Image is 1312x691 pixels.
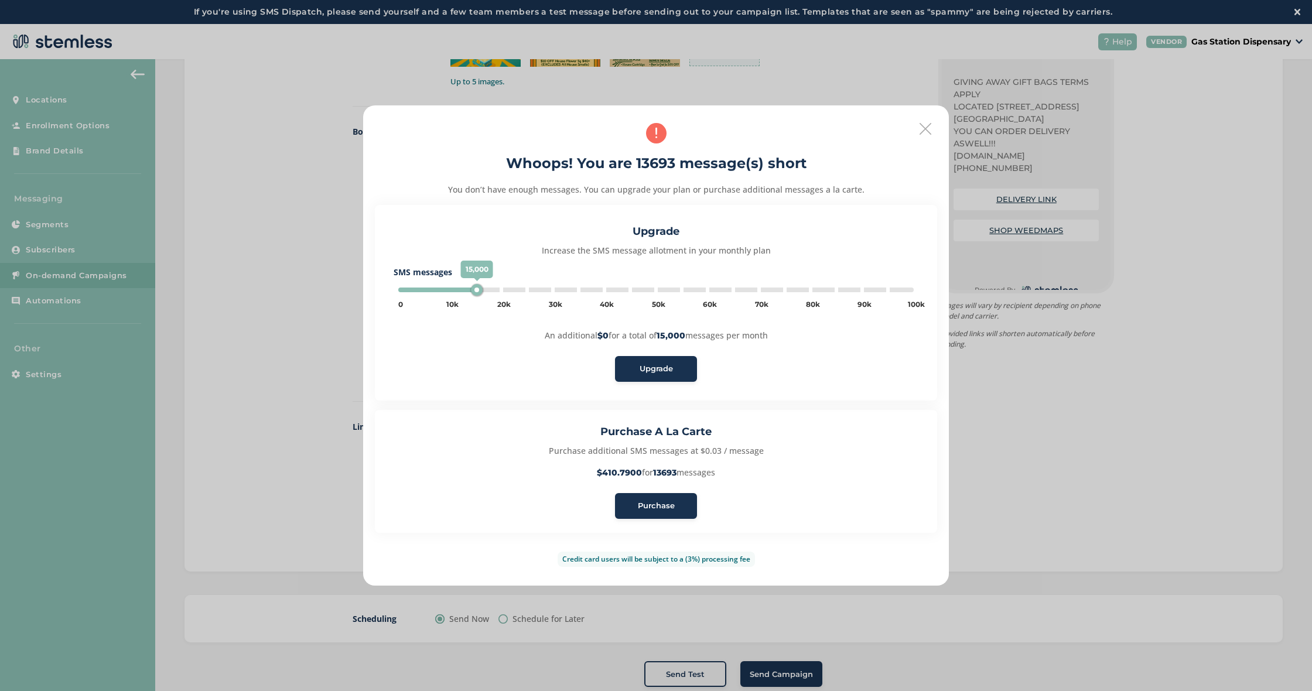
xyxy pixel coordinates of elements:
[394,224,918,240] h3: Upgrade
[755,299,768,310] div: 70k
[600,299,614,310] div: 40k
[446,299,459,310] div: 10k
[461,261,493,278] span: 15,000
[389,466,923,479] p: for messages
[657,330,685,341] strong: 15,000
[652,299,665,310] div: 50k
[389,424,923,440] h3: Purchase A La Carte
[703,299,717,310] div: 60k
[615,356,697,382] button: Upgrade
[638,500,675,512] span: Purchase
[908,299,925,310] div: 100k
[497,299,511,310] div: 20k
[398,299,403,310] div: 0
[597,467,642,478] strong: $410.7900
[615,493,697,519] button: Purchase
[640,363,673,375] span: Upgrade
[389,444,923,457] p: Purchase additional SMS messages at $0.03 / message
[857,299,872,310] div: 90k
[545,329,768,342] p: An additional for a total of messages per month
[448,183,865,196] p: You don’t have enough messages. You can upgrade your plan or purchase additional messages a la ca...
[1253,635,1312,691] iframe: Chat Widget
[646,123,667,143] img: icon-alert-36bd8290.svg
[506,153,807,174] h2: Whoops! You are 13693 message(s) short
[394,244,918,256] p: Increase the SMS message allotment in your monthly plan
[558,552,755,567] label: Credit card users will be subject to a (3%) processing fee
[394,266,918,278] label: SMS messages
[597,330,609,341] strong: $0
[806,299,820,310] div: 80k
[549,299,562,310] div: 30k
[653,467,676,478] strong: 13693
